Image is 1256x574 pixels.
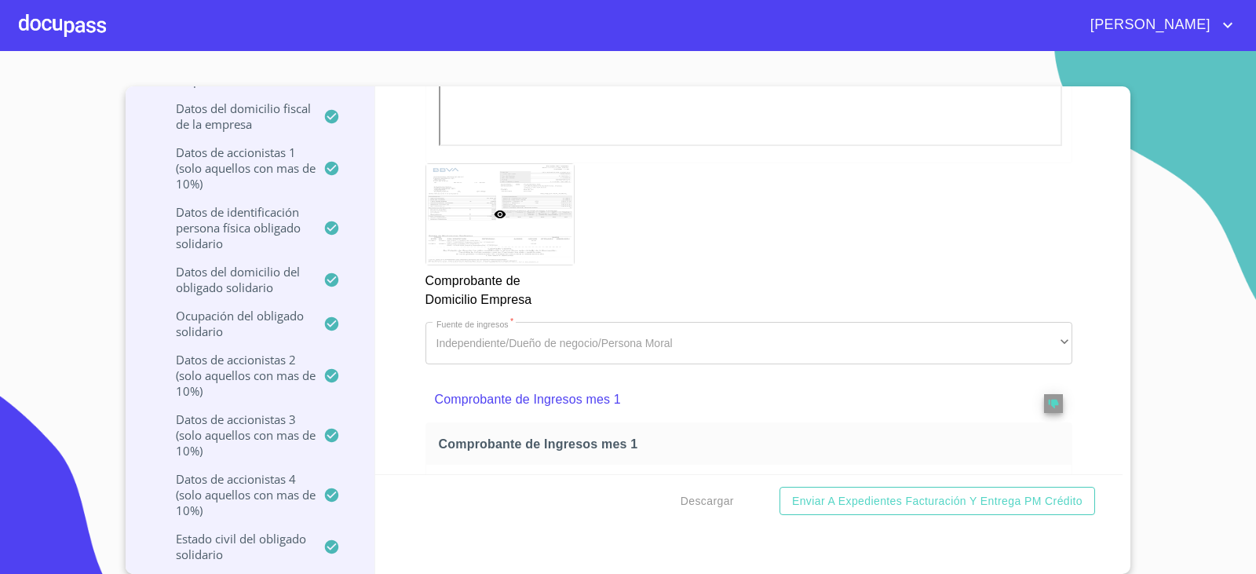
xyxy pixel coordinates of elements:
[681,492,734,511] span: Descargar
[425,322,1073,364] div: Independiente/Dueño de negocio/Persona Moral
[674,487,740,516] button: Descargar
[1044,394,1063,413] button: reject
[144,308,323,339] p: Ocupación del Obligado Solidario
[1079,13,1218,38] span: [PERSON_NAME]
[1079,13,1237,38] button: account of current user
[144,101,323,132] p: Datos del domicilio fiscal de la empresa
[439,436,1066,452] span: Comprobante de Ingresos mes 1
[435,390,1000,409] p: Comprobante de Ingresos mes 1
[792,492,1083,511] span: Enviar a Expedientes Facturación y Entrega PM crédito
[144,144,323,192] p: Datos de accionistas 1 (solo aquellos con mas de 10%)
[144,471,323,518] p: Datos de accionistas 4 (solo aquellos con mas de 10%)
[144,352,323,399] p: Datos de accionistas 2 (solo aquellos con mas de 10%)
[144,264,323,295] p: Datos del Domicilio del Obligado Solidario
[425,265,573,309] p: Comprobante de Domicilio Empresa
[144,531,323,562] p: Estado Civil del Obligado Solidario
[144,204,323,251] p: Datos de Identificación Persona Física Obligado Solidario
[144,411,323,459] p: Datos de accionistas 3 (solo aquellos con mas de 10%)
[780,487,1095,516] button: Enviar a Expedientes Facturación y Entrega PM crédito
